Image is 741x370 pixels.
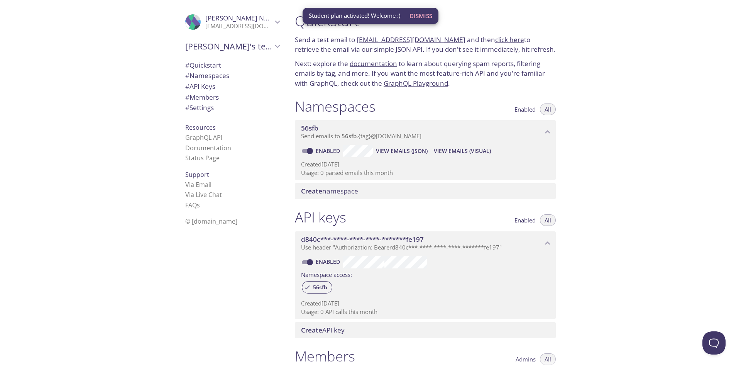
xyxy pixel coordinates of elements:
[540,353,556,365] button: All
[185,82,215,91] span: API Keys
[315,147,343,154] a: Enabled
[185,71,189,80] span: #
[185,154,220,162] a: Status Page
[179,102,286,113] div: Team Settings
[384,79,448,88] a: GraphQL Playground
[185,103,214,112] span: Settings
[540,104,556,115] button: All
[179,36,286,56] div: Tanmay's team
[301,187,358,195] span: namespace
[185,180,211,189] a: Via Email
[376,146,428,156] span: View Emails (JSON)
[295,322,556,338] div: Create API Key
[350,59,397,68] a: documentation
[185,61,221,70] span: Quickstart
[511,353,540,365] button: Admins
[540,214,556,226] button: All
[406,8,435,23] button: Dismiss
[179,81,286,92] div: API Keys
[295,120,556,144] div: 56sfb namespace
[431,145,494,157] button: View Emails (Visual)
[185,170,209,179] span: Support
[185,71,229,80] span: Namespaces
[185,144,231,152] a: Documentation
[205,22,272,30] p: [EMAIL_ADDRESS][DOMAIN_NAME]
[301,124,318,132] span: 56sfb
[357,35,465,44] a: [EMAIL_ADDRESS][DOMAIN_NAME]
[185,61,189,70] span: #
[179,60,286,71] div: Quickstart
[295,183,556,199] div: Create namespace
[295,59,556,88] p: Next: explore the to learn about querying spam reports, filtering emails by tag, and more. If you...
[185,133,222,142] a: GraphQL API
[373,145,431,157] button: View Emails (JSON)
[495,35,524,44] a: click here
[179,9,286,35] div: Tanmay Nargas
[185,217,237,226] span: © [DOMAIN_NAME]
[295,12,556,30] h1: Quickstart
[295,35,556,54] p: Send a test email to and then to retrieve the email via our simple JSON API. If you don't see it ...
[185,103,189,112] span: #
[301,187,322,195] span: Create
[409,11,432,21] span: Dismiss
[197,201,200,209] span: s
[702,331,726,355] iframe: Help Scout Beacon - Open
[309,12,400,20] span: Student plan activated! Welcome :)
[301,268,352,280] label: Namespace access:
[301,160,550,168] p: Created [DATE]
[185,190,222,199] a: Via Live Chat
[205,14,281,22] span: [PERSON_NAME] Nargas
[301,326,345,334] span: API key
[301,132,421,140] span: Send emails to . {tag} @[DOMAIN_NAME]
[308,284,332,291] span: 56sfb
[434,146,491,156] span: View Emails (Visual)
[179,70,286,81] div: Namespaces
[185,201,200,209] a: FAQ
[295,98,376,115] h1: Namespaces
[179,92,286,103] div: Members
[185,123,216,132] span: Resources
[185,93,189,102] span: #
[301,299,550,307] p: Created [DATE]
[295,348,355,365] h1: Members
[295,209,346,226] h1: API keys
[342,132,357,140] span: 56sfb
[510,214,540,226] button: Enabled
[301,308,550,316] p: Usage: 0 API calls this month
[185,41,272,52] span: [PERSON_NAME]'s team
[315,258,343,265] a: Enabled
[301,169,550,177] p: Usage: 0 parsed emails this month
[185,82,189,91] span: #
[510,104,540,115] button: Enabled
[301,326,322,334] span: Create
[185,93,219,102] span: Members
[302,281,332,294] div: 56sfb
